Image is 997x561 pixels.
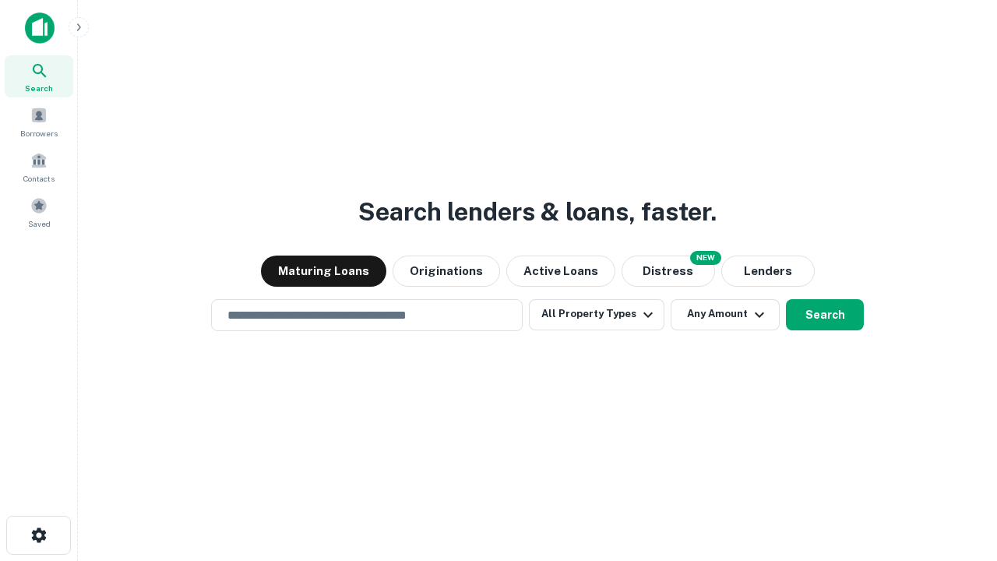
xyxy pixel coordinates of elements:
span: Borrowers [20,127,58,139]
span: Saved [28,217,51,230]
iframe: Chat Widget [919,436,997,511]
button: Active Loans [506,256,615,287]
h3: Search lenders & loans, faster. [358,193,717,231]
span: Contacts [23,172,55,185]
a: Saved [5,191,73,233]
span: Search [25,82,53,94]
button: Any Amount [671,299,780,330]
a: Contacts [5,146,73,188]
a: Search [5,55,73,97]
button: Search distressed loans with lien and other non-mortgage details. [622,256,715,287]
button: Maturing Loans [261,256,386,287]
button: Originations [393,256,500,287]
button: All Property Types [529,299,664,330]
a: Borrowers [5,101,73,143]
button: Search [786,299,864,330]
img: capitalize-icon.png [25,12,55,44]
button: Lenders [721,256,815,287]
div: NEW [690,251,721,265]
